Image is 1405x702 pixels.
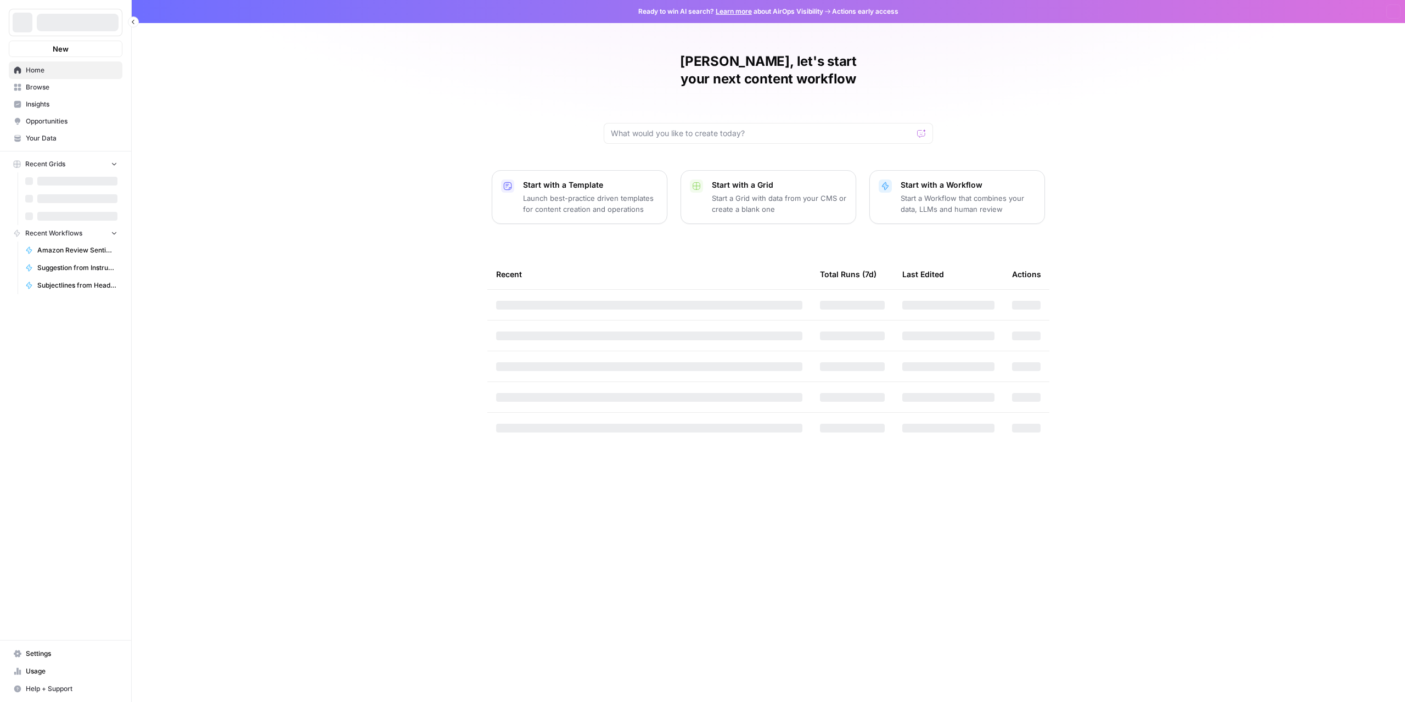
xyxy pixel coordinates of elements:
[902,259,944,289] div: Last Edited
[9,61,122,79] a: Home
[681,170,856,224] button: Start with a GridStart a Grid with data from your CMS or create a blank one
[20,259,122,277] a: Suggestion from Instruction
[523,193,658,215] p: Launch best-practice driven templates for content creation and operations
[26,666,117,676] span: Usage
[26,116,117,126] span: Opportunities
[37,280,117,290] span: Subjectlines from Header + Copy
[820,259,876,289] div: Total Runs (7d)
[1012,259,1041,289] div: Actions
[9,113,122,130] a: Opportunities
[638,7,823,16] span: Ready to win AI search? about AirOps Visibility
[716,7,752,15] a: Learn more
[492,170,667,224] button: Start with a TemplateLaunch best-practice driven templates for content creation and operations
[26,99,117,109] span: Insights
[523,179,658,190] p: Start with a Template
[832,7,898,16] span: Actions early access
[26,684,117,694] span: Help + Support
[26,65,117,75] span: Home
[9,645,122,662] a: Settings
[20,242,122,259] a: Amazon Review Sentiments
[37,245,117,255] span: Amazon Review Sentiments
[496,259,802,289] div: Recent
[9,225,122,242] button: Recent Workflows
[26,649,117,659] span: Settings
[53,43,69,54] span: New
[26,133,117,143] span: Your Data
[25,159,65,169] span: Recent Grids
[9,156,122,172] button: Recent Grids
[9,662,122,680] a: Usage
[26,82,117,92] span: Browse
[712,179,847,190] p: Start with a Grid
[712,193,847,215] p: Start a Grid with data from your CMS or create a blank one
[37,263,117,273] span: Suggestion from Instruction
[901,179,1036,190] p: Start with a Workflow
[9,78,122,96] a: Browse
[9,130,122,147] a: Your Data
[611,128,913,139] input: What would you like to create today?
[9,96,122,113] a: Insights
[9,680,122,698] button: Help + Support
[25,228,82,238] span: Recent Workflows
[604,53,933,88] h1: [PERSON_NAME], let's start your next content workflow
[9,41,122,57] button: New
[869,170,1045,224] button: Start with a WorkflowStart a Workflow that combines your data, LLMs and human review
[901,193,1036,215] p: Start a Workflow that combines your data, LLMs and human review
[20,277,122,294] a: Subjectlines from Header + Copy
